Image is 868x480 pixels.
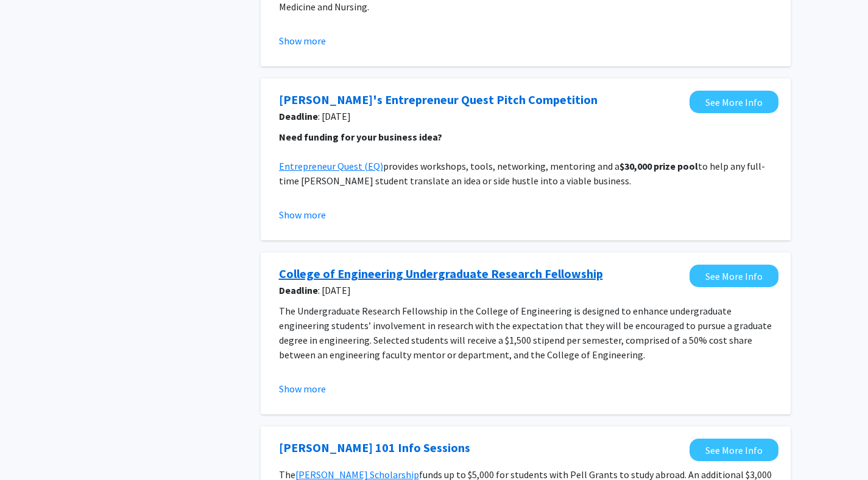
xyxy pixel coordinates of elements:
span: provides workshops, tools, networking, mentoring and a [383,160,619,172]
b: Deadline [279,110,318,122]
b: Deadline [279,284,318,296]
a: Opens in a new tab [690,91,778,113]
u: Eligibility [279,376,330,391]
strong: Need funding for your business idea? [279,131,442,143]
a: Opens in a new tab [279,439,470,457]
button: Show more [279,207,326,222]
a: Entrepreneur Quest (EQ) [279,160,383,172]
button: Show more [279,381,326,396]
span: : [DATE] [279,283,683,297]
a: Opens in a new tab [690,265,778,287]
iframe: Chat [9,425,52,471]
a: Opens in a new tab [279,91,598,109]
span: The Undergraduate Research Fellowship in the College of Engineering is designed to enhance underg... [279,305,772,361]
span: : [DATE] [279,109,683,123]
button: Show more [279,33,326,48]
a: Opens in a new tab [279,265,603,283]
a: Opens in a new tab [690,439,778,461]
strong: $30,000 prize pool [619,160,698,172]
